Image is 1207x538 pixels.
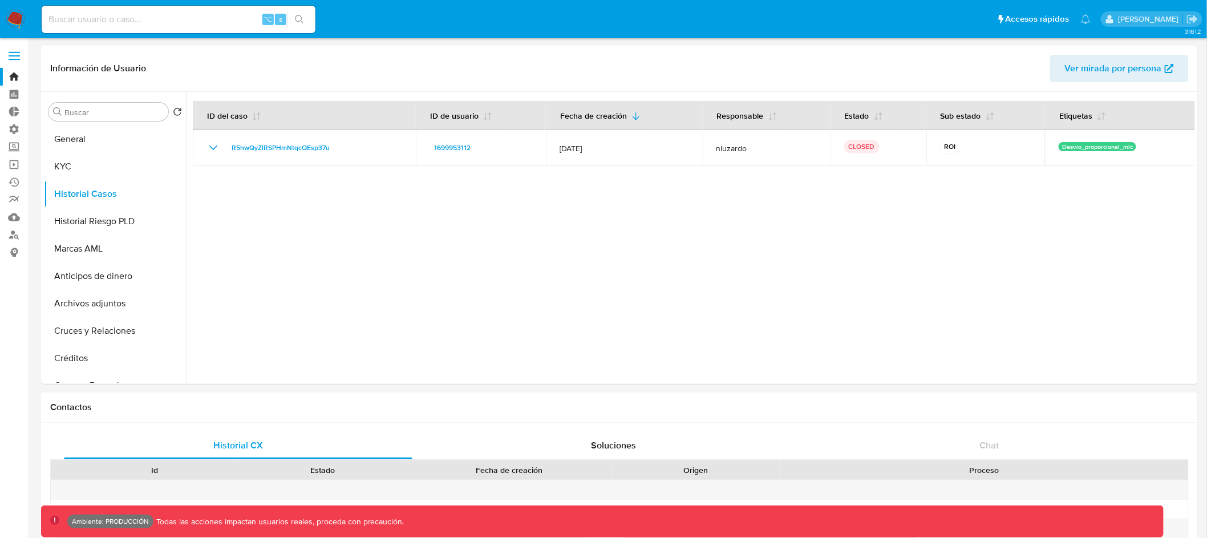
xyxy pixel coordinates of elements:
[1081,14,1091,24] a: Notificaciones
[1186,13,1198,25] a: Salir
[42,12,315,27] input: Buscar usuario o caso...
[620,464,772,476] div: Origen
[44,372,187,399] button: Cuentas Bancarias
[44,235,187,262] button: Marcas AML
[264,14,272,25] span: ⌥
[72,519,149,524] p: Ambiente: PRODUCCIÓN
[1050,55,1189,82] button: Ver mirada por persona
[1006,13,1070,25] span: Accesos rápidos
[213,439,263,452] span: Historial CX
[592,439,637,452] span: Soluciones
[1065,55,1162,82] span: Ver mirada por persona
[153,516,404,527] p: Todas las acciones impactan usuarios reales, proceda con precaución.
[44,126,187,153] button: General
[44,262,187,290] button: Anticipos de dinero
[44,153,187,180] button: KYC
[50,63,146,74] h1: Información de Usuario
[79,464,230,476] div: Id
[44,345,187,372] button: Créditos
[44,180,187,208] button: Historial Casos
[53,107,62,116] button: Buscar
[44,290,187,317] button: Archivos adjuntos
[287,11,311,27] button: search-icon
[64,107,164,118] input: Buscar
[980,439,999,452] span: Chat
[246,464,398,476] div: Estado
[173,107,182,120] button: Volver al orden por defecto
[414,464,604,476] div: Fecha de creación
[788,464,1180,476] div: Proceso
[50,402,1189,413] h1: Contactos
[279,14,282,25] span: s
[44,317,187,345] button: Cruces y Relaciones
[44,208,187,235] button: Historial Riesgo PLD
[1118,14,1182,25] p: diego.assum@mercadolibre.com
